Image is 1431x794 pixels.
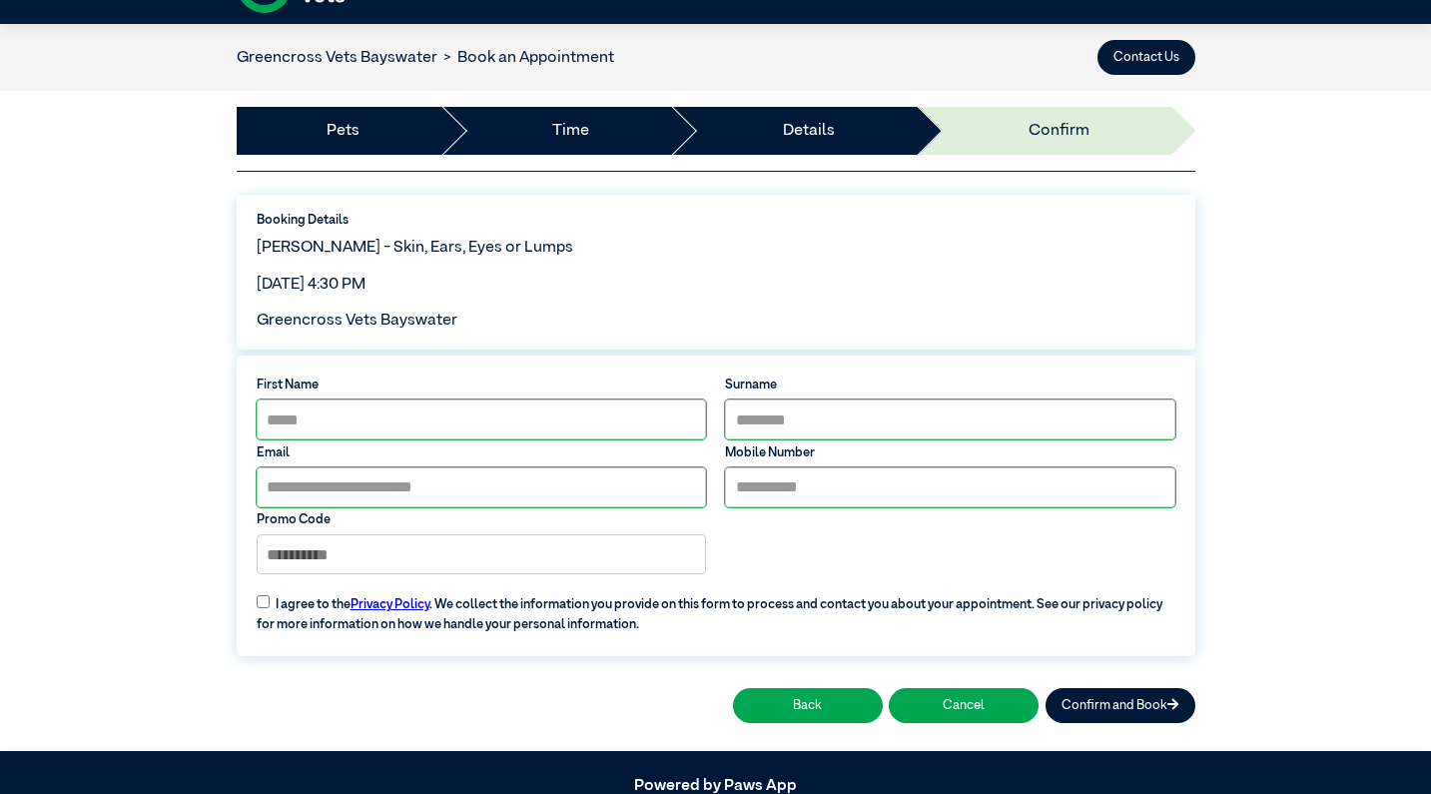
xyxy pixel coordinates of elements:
button: Contact Us [1097,40,1195,75]
nav: breadcrumb [237,46,615,70]
a: Pets [327,119,359,143]
span: Greencross Vets Bayswater [257,313,457,329]
button: Confirm and Book [1046,688,1195,723]
input: I agree to thePrivacy Policy. We collect the information you provide on this form to process and ... [257,595,270,608]
a: Details [783,119,835,143]
label: I agree to the . We collect the information you provide on this form to process and contact you a... [247,583,1184,634]
a: Time [552,119,589,143]
label: Surname [725,376,1174,395]
label: Email [257,443,706,462]
label: First Name [257,376,706,395]
span: [PERSON_NAME] - Skin, Ears, Eyes or Lumps [257,240,573,256]
a: Privacy Policy [351,598,429,611]
label: Mobile Number [725,443,1174,462]
label: Booking Details [257,211,1175,230]
label: Promo Code [257,510,706,529]
li: Book an Appointment [437,46,615,70]
button: Cancel [889,688,1039,723]
button: Back [733,688,883,723]
a: Greencross Vets Bayswater [237,50,437,66]
span: [DATE] 4:30 PM [257,277,365,293]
